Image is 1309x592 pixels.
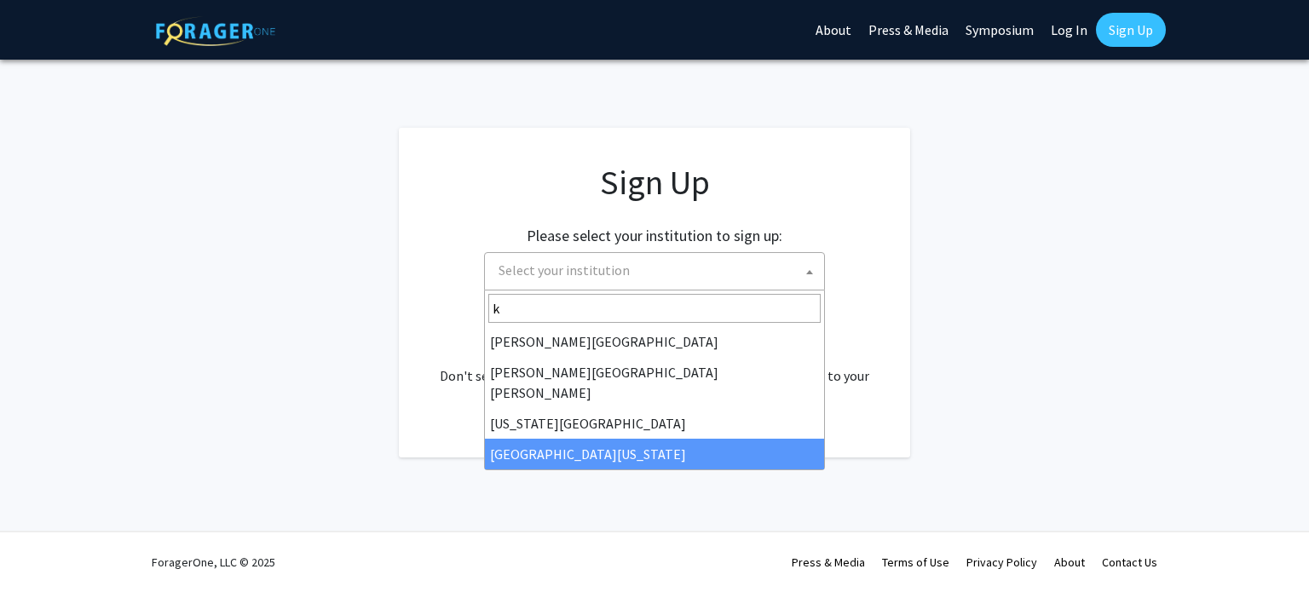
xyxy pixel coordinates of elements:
[485,326,824,357] li: [PERSON_NAME][GEOGRAPHIC_DATA]
[1054,555,1085,570] a: About
[485,439,824,469] li: [GEOGRAPHIC_DATA][US_STATE]
[527,227,782,245] h2: Please select your institution to sign up:
[882,555,949,570] a: Terms of Use
[499,262,630,279] span: Select your institution
[152,532,275,592] div: ForagerOne, LLC © 2025
[13,515,72,579] iframe: Chat
[485,357,824,408] li: [PERSON_NAME][GEOGRAPHIC_DATA][PERSON_NAME]
[792,555,865,570] a: Press & Media
[1102,555,1157,570] a: Contact Us
[488,294,821,323] input: Search
[485,408,824,439] li: [US_STATE][GEOGRAPHIC_DATA]
[484,252,825,290] span: Select your institution
[492,253,824,288] span: Select your institution
[966,555,1037,570] a: Privacy Policy
[156,16,275,46] img: ForagerOne Logo
[433,162,876,203] h1: Sign Up
[433,325,876,406] div: Already have an account? . Don't see your institution? about bringing ForagerOne to your institut...
[1096,13,1166,47] a: Sign Up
